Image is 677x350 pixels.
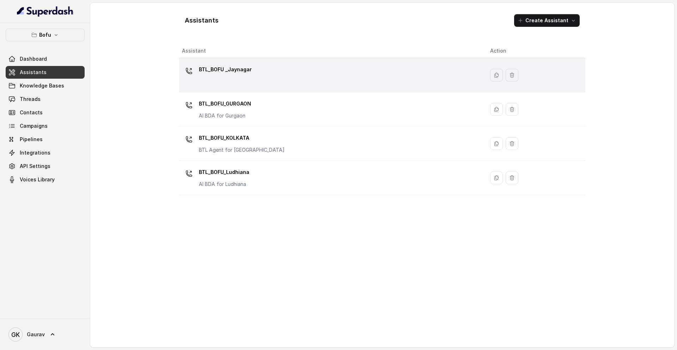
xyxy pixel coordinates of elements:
[20,55,47,62] span: Dashboard
[514,14,580,27] button: Create Assistant
[199,167,249,178] p: BTL_BOFU_Ludhiana
[6,173,85,186] a: Voices Library
[20,163,50,170] span: API Settings
[20,136,43,143] span: Pipelines
[27,331,45,338] span: Gaurav
[17,6,74,17] img: light.svg
[20,176,55,183] span: Voices Library
[11,331,20,338] text: GK
[39,31,51,39] p: Bofu
[6,120,85,132] a: Campaigns
[199,112,251,119] p: AI BDA for Gurgaon
[20,82,64,89] span: Knowledge Bases
[6,160,85,173] a: API Settings
[20,69,47,76] span: Assistants
[20,96,41,103] span: Threads
[6,79,85,92] a: Knowledge Bases
[6,106,85,119] a: Contacts
[6,66,85,79] a: Assistants
[20,122,48,129] span: Campaigns
[179,44,484,58] th: Assistant
[484,44,585,58] th: Action
[199,146,285,153] p: BTL Agent for [GEOGRAPHIC_DATA]
[199,132,285,144] p: BTL_BOFU_KOLKATA
[6,29,85,41] button: Bofu
[199,181,249,188] p: AI BDA for Ludhiana
[185,15,219,26] h1: Assistants
[6,133,85,146] a: Pipelines
[20,109,43,116] span: Contacts
[6,53,85,65] a: Dashboard
[199,64,252,75] p: BTL_BOFU _Jaynagar
[6,325,85,344] a: Gaurav
[20,149,50,156] span: Integrations
[6,93,85,105] a: Threads
[6,146,85,159] a: Integrations
[199,98,251,109] p: BTL_BOFU_GURGAON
